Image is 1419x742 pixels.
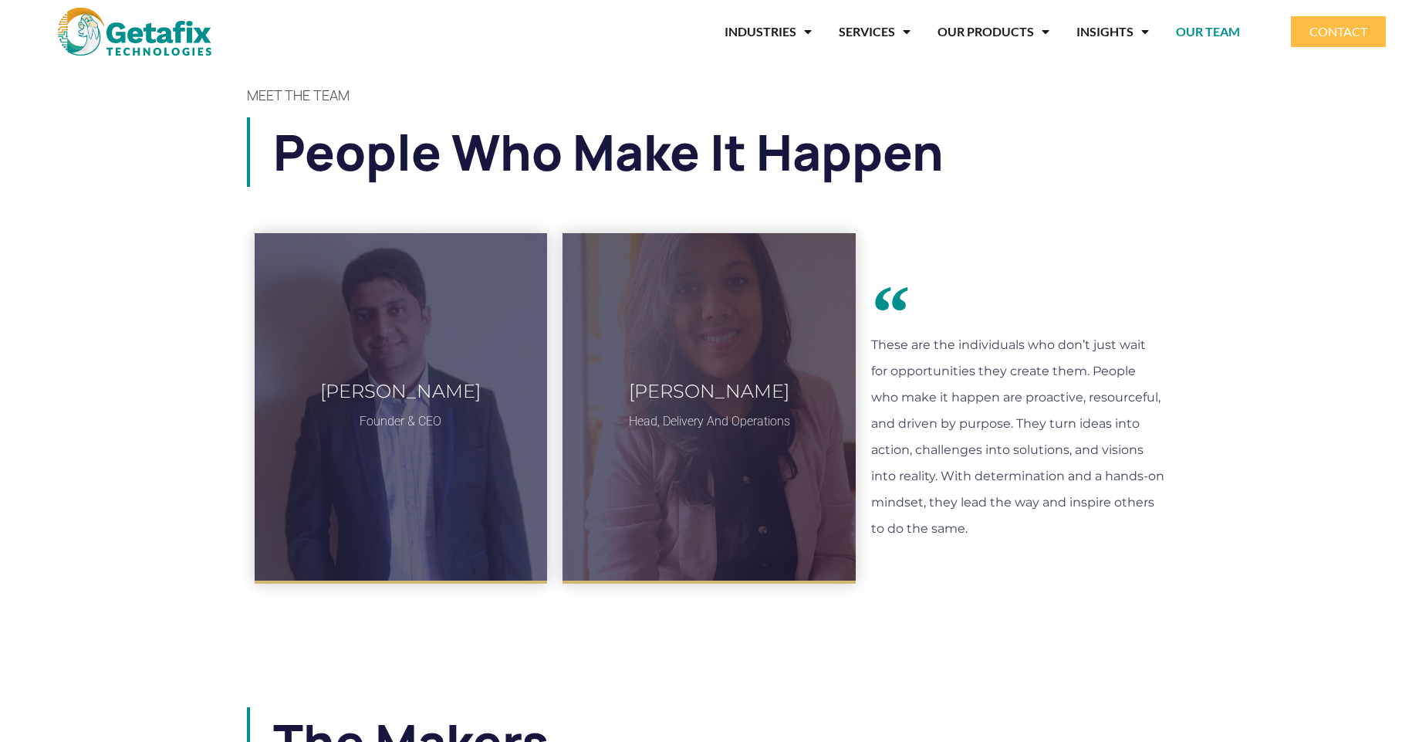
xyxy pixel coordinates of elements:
[725,14,812,49] a: INDUSTRIES
[1291,16,1386,47] a: CONTACT
[1309,25,1367,38] span: CONTACT
[1176,14,1240,49] a: OUR TEAM
[871,332,1164,542] p: These are the individuals who don’t just wait for opportunities they create them. People who make...
[938,14,1049,49] a: OUR PRODUCTS
[58,8,211,56] img: web and mobile application development company
[273,117,1173,187] h1: People who make it happen
[277,14,1240,49] nav: Menu
[839,14,911,49] a: SERVICES
[247,88,1173,102] h4: MEET THE TEAM
[1076,14,1149,49] a: INSIGHTS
